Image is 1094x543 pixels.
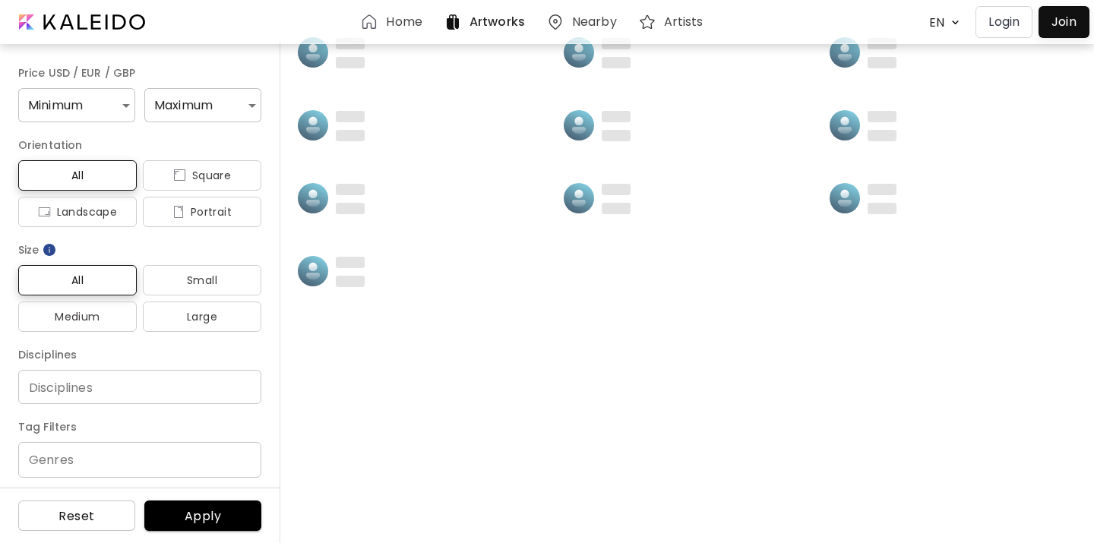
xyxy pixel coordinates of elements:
h6: Home [386,16,422,28]
h6: Artists [664,16,704,28]
span: Portrait [155,203,249,221]
button: iconPortrait [143,197,261,227]
div: Maximum [144,88,261,122]
button: Reset [18,500,135,531]
h6: Nearby [572,16,617,28]
img: arrow down [947,15,963,30]
button: Medium [18,301,137,332]
button: All [18,160,137,191]
p: Login [988,13,1020,31]
span: Reset [30,508,123,524]
img: icon [172,206,185,218]
a: Home [360,13,428,31]
button: Large [143,301,261,332]
span: Small [155,271,249,289]
img: icon [38,206,51,218]
a: Login [975,6,1039,38]
span: Medium [30,308,125,326]
h6: Size [18,241,261,259]
button: iconSquare [143,160,261,191]
button: Login [975,6,1032,38]
span: Apply [157,508,249,524]
span: Square [155,166,249,185]
button: iconLandscape [18,197,137,227]
a: Artists [638,13,710,31]
a: Nearby [546,13,623,31]
img: info [42,242,57,257]
span: Landscape [30,203,125,221]
div: Minimum [18,88,135,122]
button: All [18,265,137,295]
h6: Orientation [18,136,261,154]
img: icon [173,169,186,182]
a: Artworks [444,13,531,31]
div: EN [922,9,947,36]
button: Small [143,265,261,295]
span: All [30,166,125,185]
h6: Disciplines [18,346,261,364]
h6: Tag Filters [18,418,261,436]
h6: Artworks [470,16,525,28]
a: Join [1039,6,1089,38]
span: Large [155,308,249,326]
h6: Price USD / EUR / GBP [18,64,261,82]
button: Apply [144,500,261,531]
span: All [30,271,125,289]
